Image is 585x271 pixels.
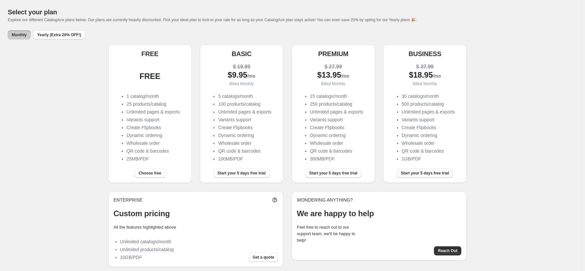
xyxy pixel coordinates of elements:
li: 1 catalog/month [127,93,180,99]
li: Create Flipbooks [218,124,271,131]
li: 25MB/PDF [127,156,180,162]
span: /mo [433,73,441,79]
p: Custom pricing [114,208,278,219]
button: Yearly (Extra 20% OFF!) [33,30,85,39]
div: FREE [114,73,187,80]
span: Yearly (Extra 20% OFF!) [37,32,81,38]
div: $ 18.95 [388,72,461,79]
button: Start your 5 days free trial [305,169,361,178]
li: Variants support [310,116,363,123]
span: Choose free [139,171,161,176]
button: Start your 5 days free trial [397,169,453,178]
li: Wholesale order [402,140,455,146]
span: Reach Out [438,248,457,253]
p: Billed Monthly [205,81,278,87]
li: 25 products/catalog [127,101,180,107]
div: $ 9.95 [205,72,278,79]
div: $ 27.99 [297,64,370,70]
button: Monthly [8,30,31,39]
li: Variants support [402,116,455,123]
span: /mo [341,73,349,79]
li: 15 catalogs/month [310,93,363,99]
li: QR code & barcodes [127,148,180,154]
div: $ 37.99 [388,64,461,70]
p: Billed Monthly [388,81,461,87]
div: $ 13.95 [297,72,370,79]
h5: BASIC [231,50,251,58]
span: Start your 5 days free trial [309,171,357,176]
p: ENTERPRISE [114,197,143,203]
li: 500 products/catalog [402,101,455,107]
li: Wholesale order [218,140,271,146]
span: Start your 5 days free trial [401,171,449,176]
li: Unlimited products/catalog [120,246,174,253]
span: Select your plan [8,8,57,16]
p: WONDERING ANYTHING? [297,197,462,203]
li: Dynamic ordering [402,132,455,139]
li: Unlimited catalogs/month [120,238,174,245]
li: 5 catalogs/month [218,93,271,99]
li: Unlimited pages & exports [127,109,180,115]
li: Create Flipbooks [402,124,455,131]
li: 300MB/PDF [310,156,363,162]
li: 10GB/PDF [120,254,174,261]
p: Billed Monthly [297,81,370,87]
li: Create Flipbooks [310,124,363,131]
h5: PREMIUM [318,50,348,58]
label: All the features highlighted above [114,225,176,230]
li: Dynamic ordering [127,132,180,139]
p: Feel free to reach out to our support team, we'll be happy to help! [297,224,362,244]
li: Unlimited pages & exports [310,109,363,115]
span: Get a quote [253,255,274,260]
span: Start your 5 days free trial [217,171,266,176]
li: Dynamic ordering [218,132,271,139]
button: Choose free [135,169,165,178]
button: Reach Out [434,246,461,255]
li: Variants support [218,116,271,123]
div: $ 19.99 [205,64,278,70]
li: 30 catalogs/month [402,93,455,99]
li: QR code & barcodes [310,148,363,154]
li: 1GB/PDF [402,156,455,162]
li: Wholesale order [127,140,180,146]
li: QR code & barcodes [402,148,455,154]
li: Unlimited pages & exports [402,109,455,115]
button: Get a quote [249,253,278,262]
li: 100 products/catalog [218,101,271,107]
li: Create Flipbooks [127,124,180,131]
span: /mo [247,73,256,79]
h5: BUSINESS [409,50,441,58]
h5: FREE [141,50,159,58]
span: Monthly [12,32,27,38]
li: QR code & barcodes [218,148,271,154]
li: 100MB/PDF [218,156,271,162]
p: We are happy to help [297,208,462,219]
li: Wholesale order [310,140,363,146]
span: Explore our different CatalogAce plans below. Our plans are currently heavily discounted. Pick yo... [8,18,417,22]
li: Unlimited pages & exports [218,109,271,115]
li: Dynamic ordering [310,132,363,139]
li: Variants support [127,116,180,123]
button: Start your 5 days free trial [214,169,270,178]
li: 250 products/catalog [310,101,363,107]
